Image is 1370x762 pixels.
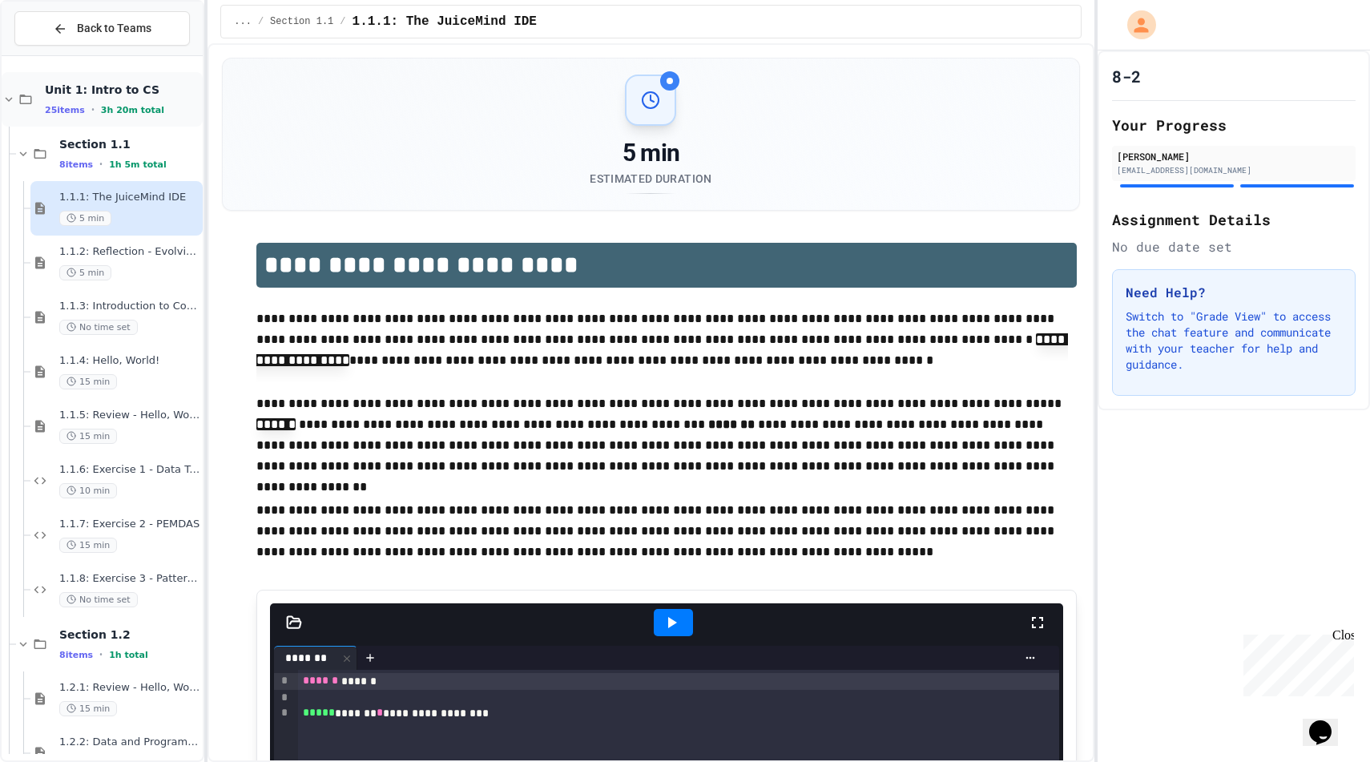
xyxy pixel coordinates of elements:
[590,171,711,187] div: Estimated Duration
[6,6,111,102] div: Chat with us now!Close
[59,429,117,444] span: 15 min
[59,572,199,586] span: 1.1.8: Exercise 3 - Pattern Display Challenge
[1117,149,1351,163] div: [PERSON_NAME]
[59,191,199,204] span: 1.1.1: The JuiceMind IDE
[77,20,151,37] span: Back to Teams
[45,105,85,115] span: 25 items
[340,15,345,28] span: /
[1112,114,1356,136] h2: Your Progress
[59,483,117,498] span: 10 min
[1112,208,1356,231] h2: Assignment Details
[1117,164,1351,176] div: [EMAIL_ADDRESS][DOMAIN_NAME]
[234,15,252,28] span: ...
[59,265,111,280] span: 5 min
[59,354,199,368] span: 1.1.4: Hello, World!
[59,159,93,170] span: 8 items
[258,15,264,28] span: /
[59,650,93,660] span: 8 items
[59,300,199,313] span: 1.1.3: Introduction to Computer Science
[1303,698,1354,746] iframe: chat widget
[59,374,117,389] span: 15 min
[14,11,190,46] button: Back to Teams
[353,12,537,31] span: 1.1.1: The JuiceMind IDE
[59,463,199,477] span: 1.1.6: Exercise 1 - Data Types
[59,627,199,642] span: Section 1.2
[59,320,138,335] span: No time set
[59,736,199,749] span: 1.2.2: Data and Programming
[590,139,711,167] div: 5 min
[59,211,111,226] span: 5 min
[109,159,167,170] span: 1h 5m total
[1112,65,1141,87] h1: 8-2
[1237,628,1354,696] iframe: chat widget
[101,105,164,115] span: 3h 20m total
[59,518,199,531] span: 1.1.7: Exercise 2 - PEMDAS
[59,681,199,695] span: 1.2.1: Review - Hello, World!
[59,245,199,259] span: 1.1.2: Reflection - Evolving Technology
[59,137,199,151] span: Section 1.1
[59,701,117,716] span: 15 min
[99,648,103,661] span: •
[91,103,95,116] span: •
[1126,283,1342,302] h3: Need Help?
[99,158,103,171] span: •
[59,592,138,607] span: No time set
[1110,6,1160,43] div: My Account
[59,409,199,422] span: 1.1.5: Review - Hello, World!
[59,538,117,553] span: 15 min
[1112,237,1356,256] div: No due date set
[270,15,333,28] span: Section 1.1
[109,650,148,660] span: 1h total
[1126,308,1342,373] p: Switch to "Grade View" to access the chat feature and communicate with your teacher for help and ...
[45,83,199,97] span: Unit 1: Intro to CS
